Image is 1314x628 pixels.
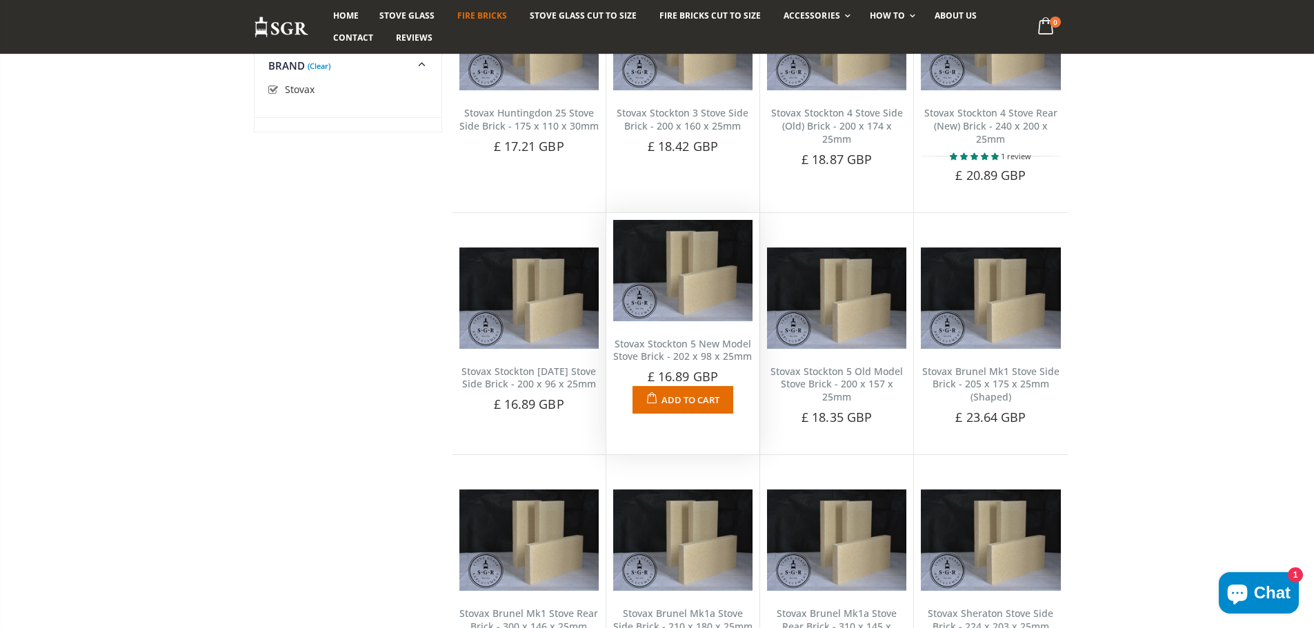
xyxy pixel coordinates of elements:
img: Stovax Stockton 5 New Model Stove Brick [613,220,753,321]
a: Stove Glass Cut To Size [519,5,647,27]
span: Stove Glass Cut To Size [530,10,637,21]
img: Stovax Brunel Mk1 Stove Side Brick [921,247,1060,348]
inbox-online-store-chat: Shopify online store chat [1215,572,1303,617]
span: £ 16.89 GBP [648,368,718,385]
span: £ 18.35 GBP [802,409,872,425]
a: Stovax Stockton 5 New Model Stove Brick - 202 x 98 x 25mm [613,337,752,363]
a: Stovax Huntingdon 25 Stove Side Brick - 175 x 110 x 30mm [459,106,599,132]
a: About us [924,5,987,27]
span: 1 review [1001,151,1031,161]
a: Stovax Brunel Mk1 Stove Side Brick - 205 x 175 x 25mm (Shaped) [922,365,1059,404]
span: Fire Bricks [457,10,507,21]
span: Accessories [784,10,839,21]
span: Contact [333,32,373,43]
img: Stovax Brunel Mk1a Stove Rear Brick [767,489,906,590]
span: £ 16.89 GBP [494,396,564,412]
a: Stovax Stockton 4 Stove Rear (New) Brick - 240 x 200 x 25mm [924,106,1057,145]
a: How To [859,5,922,27]
a: Reviews [386,27,443,49]
span: Brand [268,59,306,72]
img: Stovax Sheraton Stove Side Brick [921,489,1060,590]
span: Stove Glass [379,10,435,21]
a: Stovax Stockton 5 Old Model Stove Brick - 200 x 157 x 25mm [770,365,903,404]
span: £ 23.64 GBP [955,409,1026,425]
a: Fire Bricks [447,5,517,27]
a: (Clear) [308,64,330,68]
a: 0 [1032,14,1060,41]
span: About us [935,10,977,21]
span: Home [333,10,359,21]
span: Reviews [396,32,432,43]
a: Stove Glass [369,5,445,27]
a: Home [323,5,369,27]
a: Fire Bricks Cut To Size [649,5,771,27]
a: Stovax Stockton 3 Stove Side Brick - 200 x 160 x 25mm [617,106,748,132]
a: Stovax Stockton [DATE] Stove Side Brick - 200 x 96 x 25mm [461,365,596,391]
img: Stove Glass Replacement [254,16,309,39]
img: Stovax Brunel Mk1 Stove Rear Brick [459,489,599,590]
span: How To [870,10,905,21]
span: 5.00 stars [950,151,1001,161]
button: Add to Cart [633,386,733,414]
span: 0 [1050,17,1061,28]
span: Stovax [285,83,315,96]
span: Fire Bricks Cut To Size [659,10,761,21]
img: Stovax Stockton 5 Old Model Stove Brick [767,247,906,348]
img: Stovax Stockton 5 CE Stove Side Brick [459,247,599,348]
span: £ 20.89 GBP [955,167,1026,183]
a: Contact [323,27,384,49]
a: Accessories [773,5,857,27]
a: Stovax Stockton 4 Stove Side (Old) Brick - 200 x 174 x 25mm [771,106,903,145]
span: Add to Cart [661,394,719,406]
span: £ 18.42 GBP [648,138,718,154]
span: £ 18.87 GBP [802,151,872,168]
span: £ 17.21 GBP [494,138,564,154]
img: Stovax Brunel Mk1a Stove Side Brick [613,489,753,590]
